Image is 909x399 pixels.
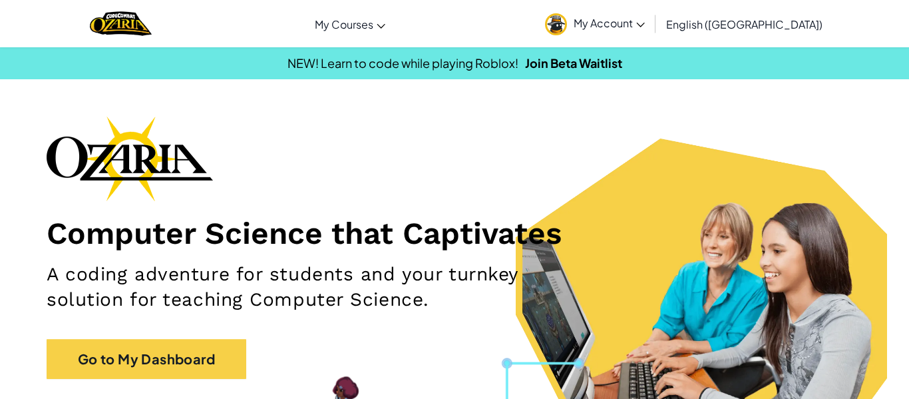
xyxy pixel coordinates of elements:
img: Home [90,10,152,37]
img: Ozaria branding logo [47,116,213,201]
a: Ozaria by CodeCombat logo [90,10,152,37]
h2: A coding adventure for students and your turnkey solution for teaching Computer Science. [47,262,593,312]
a: Join Beta Waitlist [525,55,622,71]
span: English ([GEOGRAPHIC_DATA]) [666,17,822,31]
h1: Computer Science that Captivates [47,214,862,252]
a: Go to My Dashboard [47,339,246,379]
span: My Account [574,16,645,30]
a: My Account [538,3,651,45]
a: My Courses [308,6,392,42]
span: NEW! Learn to code while playing Roblox! [287,55,518,71]
span: My Courses [315,17,373,31]
img: avatar [545,13,567,35]
a: English ([GEOGRAPHIC_DATA]) [659,6,829,42]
